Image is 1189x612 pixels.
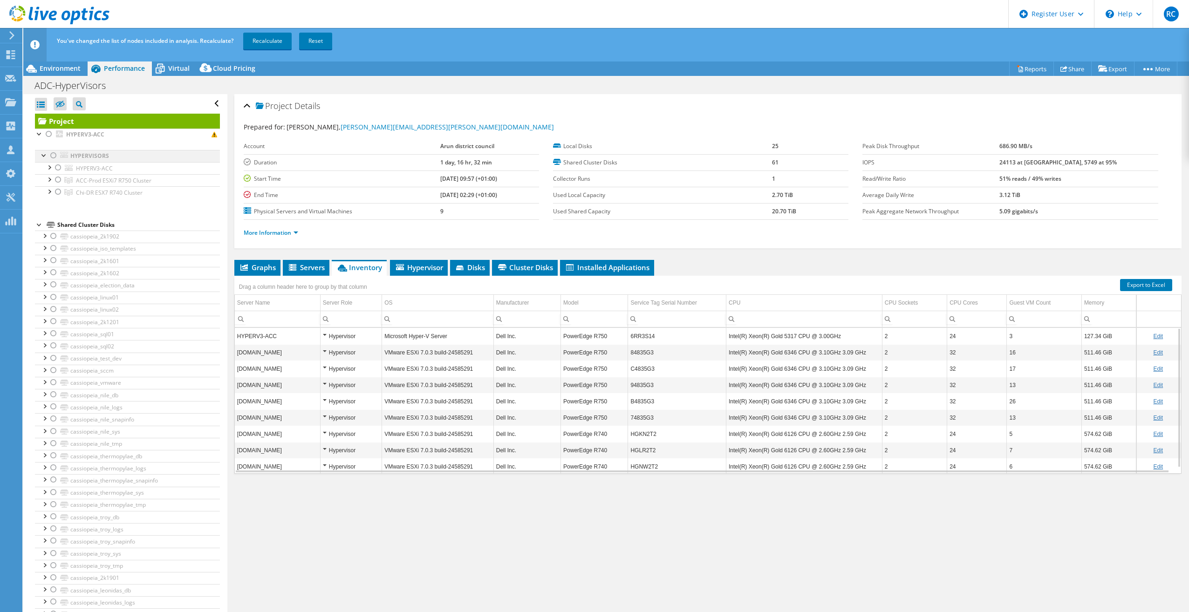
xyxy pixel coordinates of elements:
label: Used Shared Capacity [553,207,772,216]
span: Cluster Disks [497,263,553,272]
td: Column CPU, Value Intel(R) Xeon(R) Gold 6346 CPU @ 3.10GHz 3.09 GHz [726,409,882,426]
td: Column Manufacturer, Value Dell Inc. [493,426,560,442]
a: cassiopeia_iso_templates [35,243,220,255]
a: Edit [1153,447,1163,454]
td: Column Model, Value PowerEdge R750 [561,344,628,360]
td: Column CPU, Value Intel(R) Xeon(R) Gold 6126 CPU @ 2.60GHz 2.59 GHz [726,426,882,442]
span: RC [1164,7,1179,21]
td: Column Service Tag Serial Number, Value 6RR3S14 [628,328,726,344]
td: Column Guest VM Count, Filter cell [1007,311,1081,327]
td: Column Server Name, Value esx8-acc.in.arun.gov.uk [235,393,320,409]
td: Column CPU Sockets, Value 2 [882,360,947,377]
td: Column Manufacturer, Value Dell Inc. [493,360,560,377]
label: Used Local Capacity [553,190,772,200]
td: Column Manufacturer, Value Dell Inc. [493,409,560,426]
td: Column CPU, Value Intel(R) Xeon(R) Gold 5317 CPU @ 3.00GHz [726,328,882,344]
label: Peak Disk Throughput [862,142,999,151]
td: Column Guest VM Count, Value 7 [1007,442,1081,458]
td: Column OS, Value VMware ESXi 7.0.3 build-24585291 [382,409,494,426]
td: Column Server Role, Filter cell [320,311,382,327]
td: Column OS, Value VMware ESXi 7.0.3 build-24585291 [382,426,494,442]
b: 1 day, 16 hr, 32 min [440,158,492,166]
a: Reset [299,33,332,49]
td: Column Guest VM Count, Value 13 [1007,409,1081,426]
td: Column CPU Cores, Value 24 [947,458,1007,475]
td: Column Server Name, Value esx8-dr.in.arun.gov.uk [235,426,320,442]
td: Column CPU, Filter cell [726,311,882,327]
span: Chi-DR ESX7 R740 Cluster [76,189,143,197]
div: Hypervisor [323,445,379,456]
td: Column CPU Sockets, Filter cell [882,311,947,327]
b: 686.90 MB/s [999,142,1032,150]
b: 20.70 TiB [772,207,796,215]
td: Column Manufacturer, Filter cell [493,311,560,327]
td: Column Memory, Value 574.62 GiB [1081,442,1136,458]
div: Drag a column header here to group by that column [237,280,369,293]
td: Column Service Tag Serial Number, Value HGNW2T2 [628,458,726,475]
span: ACC-Prod ESXi7 R750 Cluster [76,177,151,184]
a: Share [1053,61,1092,76]
div: Memory [1084,297,1104,308]
td: Column Manufacturer, Value Dell Inc. [493,328,560,344]
td: Server Name Column [235,295,320,311]
a: cassiopeia_vmware [35,377,220,389]
h1: ADC-HyperVisors [30,81,120,91]
td: Column CPU Cores, Value 32 [947,377,1007,393]
td: CPU Column [726,295,882,311]
div: Manufacturer [496,297,529,308]
td: Column Model, Value PowerEdge R740 [561,426,628,442]
a: HYPERV3-ACC [35,162,220,174]
td: Column CPU Sockets, Value 2 [882,458,947,475]
b: 25 [772,142,779,150]
span: You've changed the list of nodes included in analysis. Recalculate? [57,37,233,45]
a: cassiopeia_nile_db [35,389,220,401]
span: Hypervisor [395,263,443,272]
span: Graphs [239,263,276,272]
span: [PERSON_NAME], [287,122,554,131]
td: Column Manufacturer, Value Dell Inc. [493,344,560,360]
div: Shared Cluster Disks [57,219,220,231]
b: HYPERV3-ACC [66,130,104,138]
div: Service Tag Serial Number [630,297,697,308]
a: cassiopeia_thermopylae_logs [35,462,220,474]
label: Account [244,142,440,151]
a: cassiopeia_linux02 [35,304,220,316]
td: Column Manufacturer, Value Dell Inc. [493,458,560,475]
td: Manufacturer Column [493,295,560,311]
td: Column CPU, Value Intel(R) Xeon(R) Gold 6126 CPU @ 2.60GHz 2.59 GHz [726,442,882,458]
a: cassiopeia_nile_sys [35,426,220,438]
td: Column Model, Value PowerEdge R750 [561,409,628,426]
td: Column Guest VM Count, Value 5 [1007,426,1081,442]
span: Project [256,102,292,111]
td: Column Manufacturer, Value Dell Inc. [493,377,560,393]
td: Column CPU Cores, Value 24 [947,442,1007,458]
td: Column OS, Value VMware ESXi 7.0.3 build-24585291 [382,360,494,377]
div: Hypervisor [323,412,379,423]
a: cassiopeia_thermopylae_tmp [35,499,220,511]
a: Edit [1153,333,1163,340]
td: Column Service Tag Serial Number, Value 84835G3 [628,344,726,360]
a: Edit [1153,382,1163,388]
a: cassiopeia_sql01 [35,328,220,340]
td: Server Role Column [320,295,382,311]
div: Server Role [323,297,352,308]
a: Edit [1153,463,1163,470]
a: cassiopeia_thermopylae_sys [35,487,220,499]
span: Details [294,100,320,111]
td: Column Guest VM Count, Value 6 [1007,458,1081,475]
a: [PERSON_NAME][EMAIL_ADDRESS][PERSON_NAME][DOMAIN_NAME] [341,122,554,131]
td: Column Model, Value PowerEdge R750 [561,377,628,393]
td: Column CPU Sockets, Value 2 [882,344,947,360]
div: Hypervisor [323,363,379,374]
td: Column CPU Cores, Value 32 [947,344,1007,360]
div: Hypervisor [323,331,379,342]
td: Column Model, Value PowerEdge R750 [561,328,628,344]
td: Column Service Tag Serial Number, Value 94835G3 [628,377,726,393]
td: Column Model, Filter cell [561,311,628,327]
b: Arun district council [440,142,494,150]
a: Project [35,114,220,129]
b: 3.12 TiB [999,191,1020,199]
span: Cloud Pricing [213,64,255,73]
a: Recalculate [243,33,292,49]
td: Column Memory, Value 511.46 GiB [1081,360,1136,377]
